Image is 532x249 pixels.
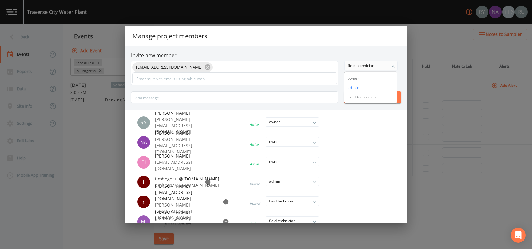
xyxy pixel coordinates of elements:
div: Open Intercom Messenger [511,228,526,243]
p: timheger+1@[DOMAIN_NAME] [155,182,197,188]
div: [EMAIL_ADDRESS][DOMAIN_NAME] [132,62,213,72]
button: field technician [344,92,397,102]
div: Nathan Tafelsky [137,136,155,149]
div: timheger+1@yahoo.com [137,176,155,188]
div: owner [266,137,319,146]
img: 5e5da87fc4ba91bdefc3437732e12161 [137,215,150,228]
span: timheger+1@[DOMAIN_NAME] [155,176,197,182]
span: [EMAIL_ADDRESS][DOMAIN_NAME] [132,64,206,70]
div: owner [266,118,319,126]
input: Add message [131,91,338,103]
span: [PERSON_NAME][EMAIL_ADDRESS][DOMAIN_NAME] [155,183,215,202]
img: 2a55e4f43afd7cc12e315cd9220de6cb [137,136,150,149]
div: Active [250,122,259,127]
div: Russ Dev [137,116,155,129]
span: [PERSON_NAME] [155,209,215,215]
button: admin [344,83,397,92]
div: Mike FRANKLIN [137,215,155,228]
div: t [137,176,150,188]
span: [PERSON_NAME] [155,153,201,159]
div: russell+122824@sampleserve.com [137,196,155,208]
span: [PERSON_NAME] [155,110,215,116]
span: [PERSON_NAME] [155,130,215,136]
div: owner [266,157,319,166]
p: [EMAIL_ADDRESS][DOMAIN_NAME] [155,159,201,172]
img: 74011e16f3e6c44d71e932ff353bdc03 [137,116,150,129]
div: Tim Heger [137,156,155,169]
div: r [137,196,150,208]
div: Active [250,142,259,147]
p: [PERSON_NAME][EMAIL_ADDRESS][DOMAIN_NAME] [155,136,215,155]
p: [PERSON_NAME][EMAIL_ADDRESS][DOMAIN_NAME] [155,202,215,221]
div: field technician [345,61,397,70]
div: Active [250,162,259,166]
h2: Manage project members [125,26,407,46]
h6: Invite new member [131,53,401,58]
input: Enter multiples emails using tab button [132,72,337,84]
p: [PERSON_NAME][EMAIL_ADDRESS][DOMAIN_NAME] [155,215,215,234]
button: owner [344,74,397,83]
p: [PERSON_NAME][EMAIL_ADDRESS][DOMAIN_NAME] [155,116,215,135]
img: 28adc75b127f3e292bd13d45b74ab89e [137,156,150,169]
